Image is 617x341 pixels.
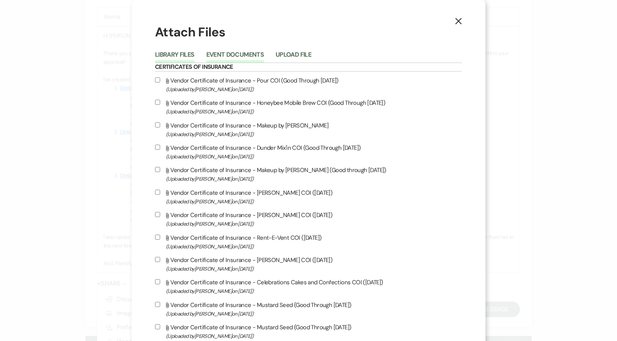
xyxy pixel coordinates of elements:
label: Vendor Certificate of Insurance - Honeybee Mobile Brew COI (Good Through [DATE]) [155,98,462,116]
span: (Uploaded by [PERSON_NAME] on [DATE] ) [166,107,462,116]
label: Vendor Certificate of Insurance - Celebrations Cakes and Confections COI ([DATE]) [155,277,462,296]
span: (Uploaded by [PERSON_NAME] on [DATE] ) [166,130,462,139]
label: Vendor Certificate of Insurance - Pour COI (Good Through [DATE]) [155,75,462,94]
input: Vendor Certificate of Insurance - [PERSON_NAME] COI ([DATE])(Uploaded by[PERSON_NAME]on [DATE]) [155,212,160,217]
input: Vendor Certificate of Insurance - [PERSON_NAME] COI ([DATE])(Uploaded by[PERSON_NAME]on [DATE]) [155,190,160,195]
span: (Uploaded by [PERSON_NAME] on [DATE] ) [166,309,462,318]
input: Vendor Certificate of Insurance - Pour COI (Good Through [DATE])(Uploaded by[PERSON_NAME]on [DATE]) [155,77,160,83]
label: Vendor Certificate of Insurance - Rent-E-Vent COI ([DATE]) [155,233,462,251]
button: Event Documents [206,52,264,63]
span: (Uploaded by [PERSON_NAME] on [DATE] ) [166,242,462,251]
input: Vendor Certificate of Insurance - Rent-E-Vent COI ([DATE])(Uploaded by[PERSON_NAME]on [DATE]) [155,235,160,240]
span: (Uploaded by [PERSON_NAME] on [DATE] ) [166,264,462,273]
button: Library Files [155,52,195,63]
span: (Uploaded by [PERSON_NAME] on [DATE] ) [166,219,462,228]
input: Vendor Certificate of Insurance - Dunder Mix'in COI (Good Through [DATE])(Uploaded by[PERSON_NAME... [155,145,160,150]
button: Upload File [276,52,311,63]
input: Vendor Certificate of Insurance - Honeybee Mobile Brew COI (Good Through [DATE])(Uploaded by[PERS... [155,100,160,105]
input: Vendor Certificate of Insurance - Makeup by [PERSON_NAME] (Good through [DATE])(Uploaded by[PERSO... [155,167,160,172]
label: Vendor Certificate of Insurance - Dunder Mix'in COI (Good Through [DATE]) [155,143,462,161]
input: Vendor Certificate of Insurance - [PERSON_NAME] COI ([DATE])(Uploaded by[PERSON_NAME]on [DATE]) [155,257,160,262]
input: Vendor Certificate of Insurance - Makeup by [PERSON_NAME](Uploaded by[PERSON_NAME]on [DATE]) [155,122,160,127]
span: (Uploaded by [PERSON_NAME] on [DATE] ) [166,85,462,94]
label: Vendor Certificate of Insurance - [PERSON_NAME] COI ([DATE]) [155,210,462,228]
span: (Uploaded by [PERSON_NAME] on [DATE] ) [166,332,462,341]
h1: Attach Files [155,23,462,41]
span: (Uploaded by [PERSON_NAME] on [DATE] ) [166,174,462,183]
span: (Uploaded by [PERSON_NAME] on [DATE] ) [166,287,462,296]
label: Vendor Certificate of Insurance - Mustard Seed (Good Through [DATE]) [155,322,462,341]
label: Vendor Certificate of Insurance - Makeup by [PERSON_NAME] (Good through [DATE]) [155,165,462,183]
input: Vendor Certificate of Insurance - Mustard Seed (Good Through [DATE])(Uploaded by[PERSON_NAME]on [... [155,324,160,329]
span: (Uploaded by [PERSON_NAME] on [DATE] ) [166,197,462,206]
label: Vendor Certificate of Insurance - Makeup by [PERSON_NAME] [155,120,462,139]
label: Vendor Certificate of Insurance - [PERSON_NAME] COI ([DATE]) [155,188,462,206]
input: Vendor Certificate of Insurance - Celebrations Cakes and Confections COI ([DATE])(Uploaded by[PER... [155,279,160,284]
label: Vendor Certificate of Insurance - [PERSON_NAME] COI ([DATE]) [155,255,462,273]
input: Vendor Certificate of Insurance - Mustard Seed (Good Through [DATE])(Uploaded by[PERSON_NAME]on [... [155,302,160,307]
label: Vendor Certificate of Insurance - Mustard Seed (Good Through [DATE]) [155,300,462,318]
h6: Certificates of Insurance [155,63,462,72]
span: (Uploaded by [PERSON_NAME] on [DATE] ) [166,152,462,161]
